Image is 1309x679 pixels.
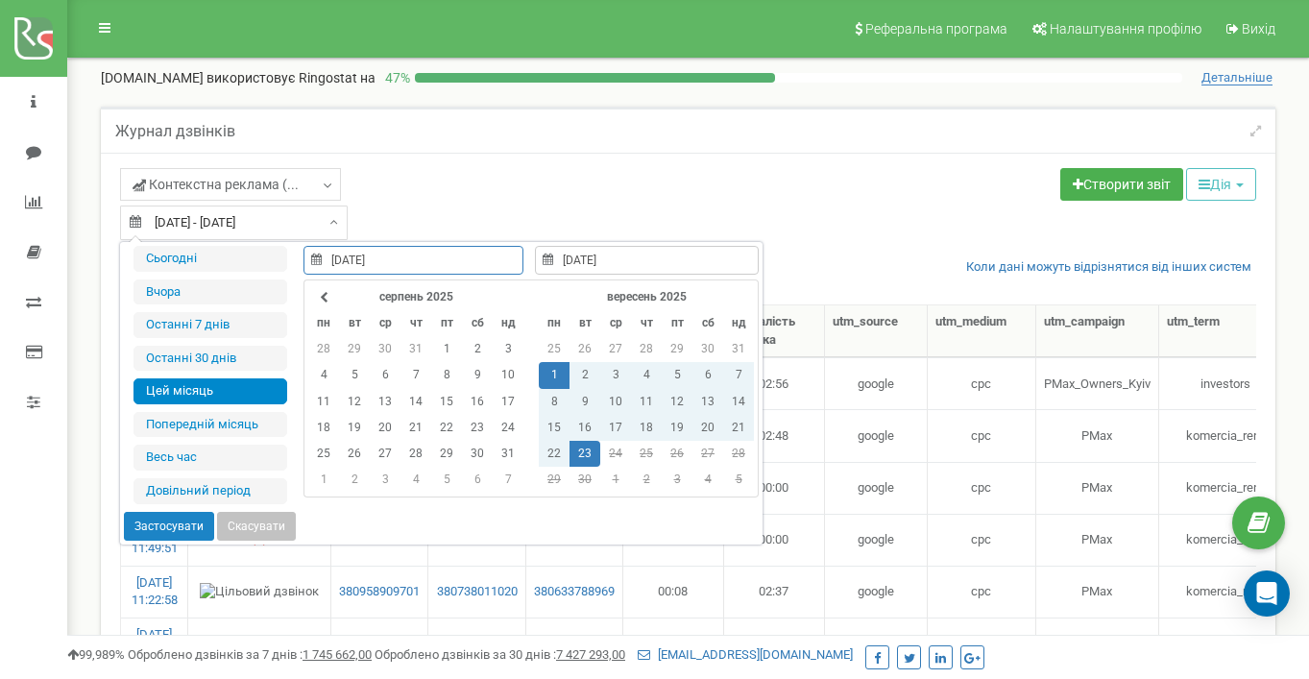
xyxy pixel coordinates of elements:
[462,389,493,415] td: 16
[692,310,723,336] th: сб
[724,618,825,669] td: 00:00
[662,362,692,388] td: 5
[124,512,214,541] button: Застосувати
[723,467,754,493] td: 5
[570,441,600,467] td: 23
[133,378,287,404] li: Цей місяць
[400,362,431,388] td: 7
[1159,305,1293,357] th: utm_tеrm
[539,389,570,415] td: 8
[400,415,431,441] td: 21
[865,21,1007,36] span: Реферальна програма
[133,346,287,372] li: Останні 30 днів
[928,514,1036,566] td: cpc
[539,415,570,441] td: 15
[1036,357,1159,409] td: PMax_Owners_Kyiv
[600,389,631,415] td: 10
[570,389,600,415] td: 9
[966,258,1251,277] a: Коли дані можуть відрізнятися вiд інших систем
[339,336,370,362] td: 29
[724,409,825,461] td: 02:48
[1060,168,1183,201] a: Створити звіт
[631,310,662,336] th: чт
[1036,462,1159,514] td: PMax
[303,647,372,662] u: 1 745 662,00
[376,68,415,87] p: 47 %
[339,583,420,601] a: 380958909701
[723,310,754,336] th: нд
[539,310,570,336] th: пн
[724,566,825,618] td: 02:37
[825,357,928,409] td: google
[724,514,825,566] td: 00:00
[400,441,431,467] td: 28
[1036,514,1159,566] td: PMax
[339,284,493,310] th: серпень 2025
[928,357,1036,409] td: cpc
[570,467,600,493] td: 30
[928,618,1036,669] td: cpc
[662,441,692,467] td: 26
[631,415,662,441] td: 18
[133,175,299,194] span: Контекстна реклама (...
[217,512,296,541] button: Скасувати
[308,336,339,362] td: 28
[133,445,287,471] li: Весь час
[825,618,928,669] td: google
[370,389,400,415] td: 13
[132,575,178,608] a: [DATE] 11:22:58
[692,441,723,467] td: 27
[724,357,825,409] td: 02:56
[534,583,615,601] a: 380633788969
[928,305,1036,357] th: utm_mеdium
[133,412,287,438] li: Попередній місяць
[462,441,493,467] td: 30
[1159,462,1293,514] td: komercia_rent
[724,305,825,357] th: Тривалість дзвінка
[662,415,692,441] td: 19
[1050,21,1201,36] span: Налаштування профілю
[132,627,178,660] a: [DATE] 11:22:41
[570,415,600,441] td: 16
[1159,357,1293,409] td: investors
[662,310,692,336] th: пт
[638,647,853,662] a: [EMAIL_ADDRESS][DOMAIN_NAME]
[339,441,370,467] td: 26
[1159,514,1293,566] td: komercia_rent
[493,336,523,362] td: 3
[200,583,319,601] img: Цільовий дзвінок
[1159,566,1293,618] td: komercia_rent
[723,441,754,467] td: 28
[692,336,723,362] td: 30
[462,467,493,493] td: 6
[133,312,287,338] li: Останні 7 днів
[493,467,523,493] td: 7
[631,362,662,388] td: 4
[825,305,928,357] th: utm_sourcе
[623,566,724,618] td: 00:08
[431,415,462,441] td: 22
[339,467,370,493] td: 2
[600,441,631,467] td: 24
[400,310,431,336] th: чт
[67,647,125,662] span: 99,989%
[370,415,400,441] td: 20
[431,389,462,415] td: 15
[662,336,692,362] td: 29
[493,310,523,336] th: нд
[308,389,339,415] td: 11
[493,362,523,388] td: 10
[692,389,723,415] td: 13
[692,362,723,388] td: 6
[308,310,339,336] th: пн
[1036,305,1159,357] th: utm_cаmpaign
[1186,168,1256,201] button: Дія
[1036,409,1159,461] td: PMax
[570,362,600,388] td: 2
[400,336,431,362] td: 31
[539,336,570,362] td: 25
[370,336,400,362] td: 30
[692,415,723,441] td: 20
[308,441,339,467] td: 25
[631,467,662,493] td: 2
